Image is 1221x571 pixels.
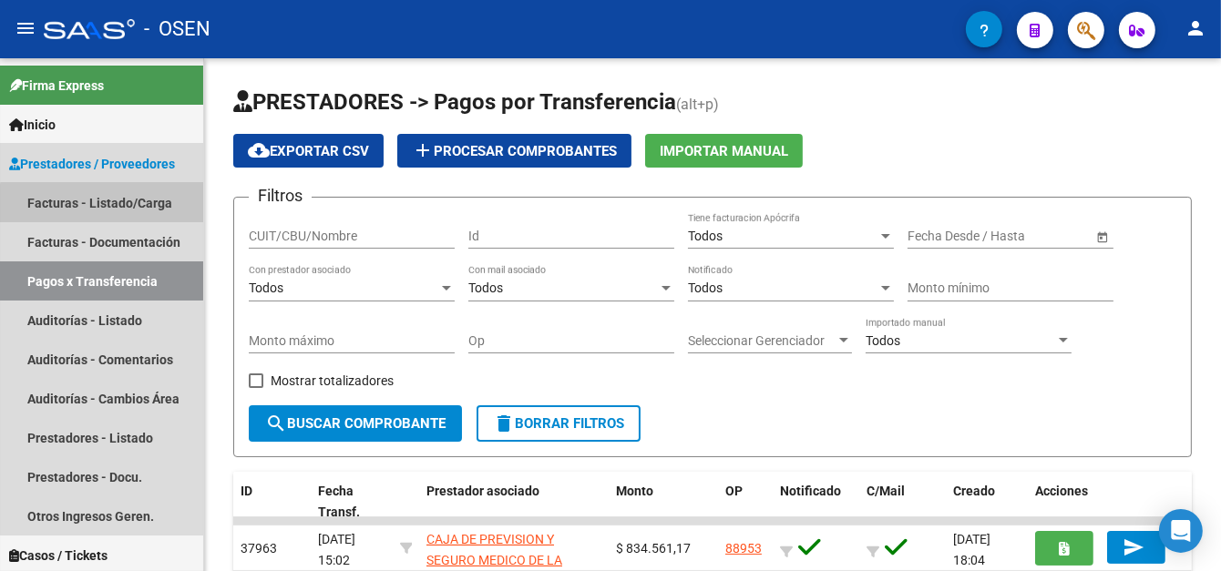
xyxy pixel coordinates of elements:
[616,541,691,556] span: $ 834.561,17
[725,484,743,498] span: OP
[990,229,1079,244] input: Fecha fin
[493,413,515,434] mat-icon: delete
[908,229,974,244] input: Fecha inicio
[15,17,36,39] mat-icon: menu
[867,484,905,498] span: C/Mail
[1159,509,1203,553] div: Open Intercom Messenger
[9,154,175,174] span: Prestadores / Proveedores
[609,472,718,532] datatable-header-cell: Monto
[468,280,503,295] span: Todos
[953,532,990,567] span: [DATE] 18:04
[233,472,311,532] datatable-header-cell: ID
[241,541,277,556] span: 37963
[318,484,360,519] span: Fecha Transf.
[477,405,641,442] button: Borrar Filtros
[318,532,355,567] span: [DATE] 15:02
[412,143,617,159] span: Procesar Comprobantes
[419,472,609,532] datatable-header-cell: Prestador asociado
[233,134,384,168] button: Exportar CSV
[233,89,676,115] span: PRESTADORES -> Pagos por Transferencia
[249,280,283,295] span: Todos
[953,484,995,498] span: Creado
[1093,227,1112,246] button: Open calendar
[1035,484,1088,498] span: Acciones
[144,9,210,49] span: - OSEN
[426,484,539,498] span: Prestador asociado
[773,472,859,532] datatable-header-cell: Notificado
[9,115,56,135] span: Inicio
[718,472,773,532] datatable-header-cell: OP
[248,143,369,159] span: Exportar CSV
[9,76,104,96] span: Firma Express
[688,333,836,349] span: Seleccionar Gerenciador
[248,139,270,161] mat-icon: cloud_download
[249,405,462,442] button: Buscar Comprobante
[9,546,108,566] span: Casos / Tickets
[688,229,723,243] span: Todos
[660,143,788,159] span: Importar Manual
[676,96,719,113] span: (alt+p)
[249,183,312,209] h3: Filtros
[493,415,624,432] span: Borrar Filtros
[616,484,653,498] span: Monto
[866,333,900,348] span: Todos
[412,139,434,161] mat-icon: add
[271,370,394,392] span: Mostrar totalizadores
[1028,472,1192,532] datatable-header-cell: Acciones
[859,472,946,532] datatable-header-cell: C/Mail
[688,280,723,295] span: Todos
[1123,536,1144,558] mat-icon: send
[1185,17,1206,39] mat-icon: person
[725,541,762,556] a: 88953
[311,472,393,532] datatable-header-cell: Fecha Transf.
[241,484,252,498] span: ID
[780,484,841,498] span: Notificado
[645,134,803,168] button: Importar Manual
[397,134,631,168] button: Procesar Comprobantes
[265,413,287,434] mat-icon: search
[265,415,446,432] span: Buscar Comprobante
[946,472,1028,532] datatable-header-cell: Creado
